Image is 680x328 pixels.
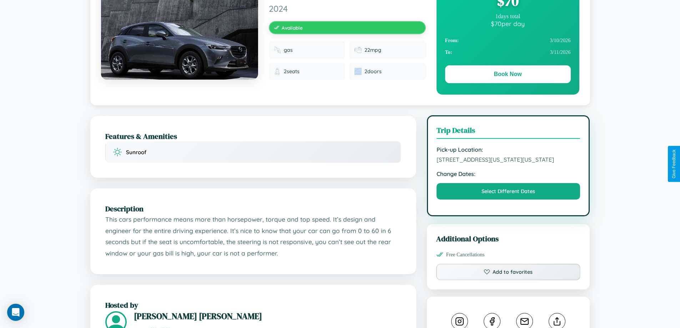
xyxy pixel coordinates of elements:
[134,310,401,322] h3: [PERSON_NAME] [PERSON_NAME]
[105,300,401,310] h2: Hosted by
[437,125,580,139] h3: Trip Details
[437,156,580,163] span: [STREET_ADDRESS][US_STATE][US_STATE]
[445,20,571,27] div: $ 70 per day
[105,131,401,141] h2: Features & Amenities
[445,37,459,44] strong: From:
[284,47,293,53] span: gas
[446,252,485,258] span: Free Cancellations
[436,264,581,280] button: Add to favorites
[282,25,303,31] span: Available
[437,170,580,177] strong: Change Dates:
[445,35,571,46] div: 3 / 10 / 2026
[437,146,580,153] strong: Pick-up Location:
[364,68,382,75] span: 2 doors
[274,68,281,75] img: Seats
[671,150,676,178] div: Give Feedback
[354,46,362,54] img: Fuel efficiency
[105,214,401,259] p: This cars performance means more than horsepower, torque and top speed. It’s design and engineer ...
[445,13,571,20] div: 1 days total
[274,46,281,54] img: Fuel type
[437,183,580,200] button: Select Different Dates
[126,149,146,156] span: Sunroof
[436,233,581,244] h3: Additional Options
[269,3,426,14] span: 2024
[354,68,362,75] img: Doors
[445,49,452,55] strong: To:
[445,46,571,58] div: 3 / 11 / 2026
[445,65,571,83] button: Book Now
[105,203,401,214] h2: Description
[364,47,381,53] span: 22 mpg
[7,304,24,321] div: Open Intercom Messenger
[284,68,299,75] span: 2 seats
